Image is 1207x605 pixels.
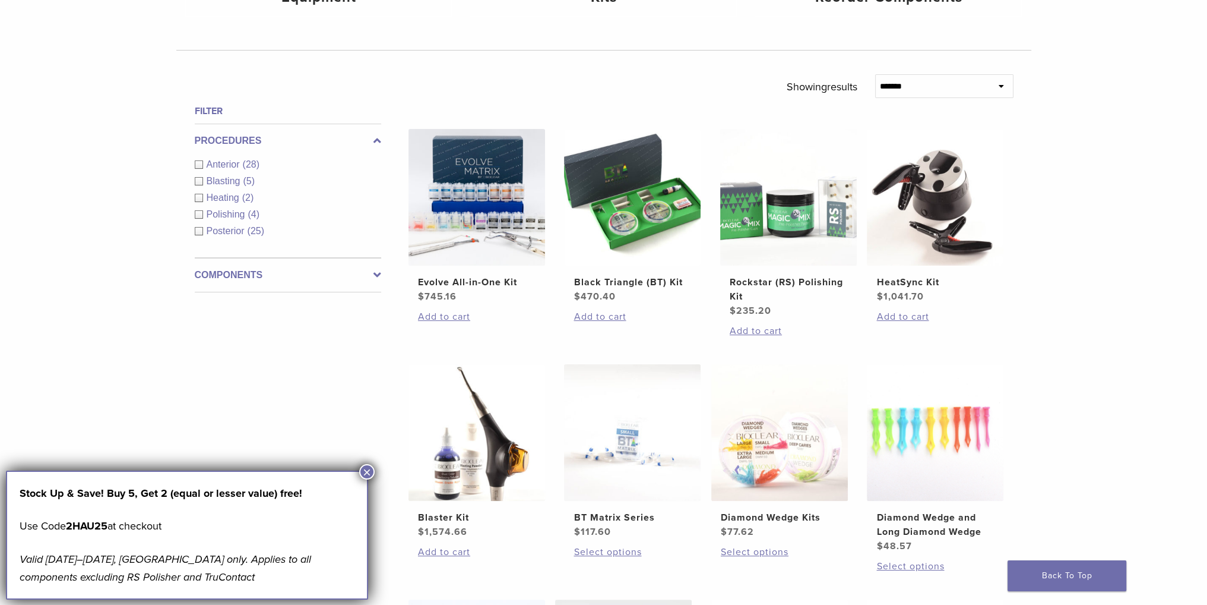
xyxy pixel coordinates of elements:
a: Select options for “Diamond Wedge and Long Diamond Wedge” [876,559,994,574]
a: Select options for “BT Matrix Series” [574,545,691,559]
a: Add to cart: “Rockstar (RS) Polishing Kit” [730,324,847,338]
a: Add to cart: “Blaster Kit” [418,545,536,559]
span: (25) [248,226,264,236]
h2: Rockstar (RS) Polishing Kit [730,275,847,304]
span: (5) [243,176,255,186]
label: Components [195,268,381,282]
a: Rockstar (RS) Polishing KitRockstar (RS) Polishing Kit $235.20 [720,129,858,318]
a: BT Matrix SeriesBT Matrix Series $117.60 [563,364,702,539]
p: Showing results [787,74,857,99]
h2: Diamond Wedge and Long Diamond Wedge [876,511,994,539]
img: Rockstar (RS) Polishing Kit [720,129,857,266]
h2: Diamond Wedge Kits [721,511,838,525]
label: Procedures [195,134,381,148]
img: Diamond Wedge Kits [711,364,848,501]
a: Add to cart: “Evolve All-in-One Kit” [418,310,536,324]
span: Anterior [207,159,243,169]
a: HeatSync KitHeatSync Kit $1,041.70 [866,129,1005,304]
h2: BT Matrix Series [574,511,691,525]
bdi: 470.40 [574,291,615,302]
h4: Filter [195,104,381,118]
span: $ [730,305,736,317]
em: Valid [DATE]–[DATE], [GEOGRAPHIC_DATA] only. Applies to all components excluding RS Polisher and ... [20,553,311,584]
strong: Stock Up & Save! Buy 5, Get 2 (equal or lesser value) free! [20,487,302,500]
span: (28) [243,159,259,169]
p: Use Code at checkout [20,517,354,535]
span: (2) [242,193,254,203]
h2: Evolve All-in-One Kit [418,275,536,289]
span: $ [876,291,883,302]
bdi: 235.20 [730,305,771,317]
bdi: 77.62 [721,526,754,538]
img: HeatSync Kit [867,129,1003,266]
h2: HeatSync Kit [876,275,994,289]
a: Blaster KitBlaster Kit $1,574.66 [408,364,546,539]
img: Black Triangle (BT) Kit [564,129,701,266]
span: Polishing [207,209,248,219]
span: Heating [207,193,242,203]
img: Blaster Kit [408,364,545,501]
span: $ [721,526,727,538]
a: Back To Top [1008,560,1126,591]
a: Select options for “Diamond Wedge Kits” [721,545,838,559]
a: Black Triangle (BT) KitBlack Triangle (BT) Kit $470.40 [563,129,702,304]
img: BT Matrix Series [564,364,701,501]
img: Evolve All-in-One Kit [408,129,545,266]
bdi: 48.57 [876,540,911,552]
button: Close [359,464,375,480]
span: Blasting [207,176,243,186]
a: Diamond Wedge and Long Diamond WedgeDiamond Wedge and Long Diamond Wedge $48.57 [866,364,1005,553]
img: Diamond Wedge and Long Diamond Wedge [867,364,1003,501]
bdi: 117.60 [574,526,610,538]
bdi: 745.16 [418,291,457,302]
h2: Black Triangle (BT) Kit [574,275,691,289]
span: (4) [248,209,259,219]
a: Add to cart: “HeatSync Kit” [876,310,994,324]
bdi: 1,574.66 [418,526,467,538]
span: $ [418,526,424,538]
a: Evolve All-in-One KitEvolve All-in-One Kit $745.16 [408,129,546,304]
span: Posterior [207,226,248,236]
a: Diamond Wedge KitsDiamond Wedge Kits $77.62 [711,364,849,539]
span: $ [418,291,424,302]
span: $ [574,526,580,538]
bdi: 1,041.70 [876,291,923,302]
a: Add to cart: “Black Triangle (BT) Kit” [574,310,691,324]
strong: 2HAU25 [66,519,107,532]
h2: Blaster Kit [418,511,536,525]
span: $ [876,540,883,552]
span: $ [574,291,580,302]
